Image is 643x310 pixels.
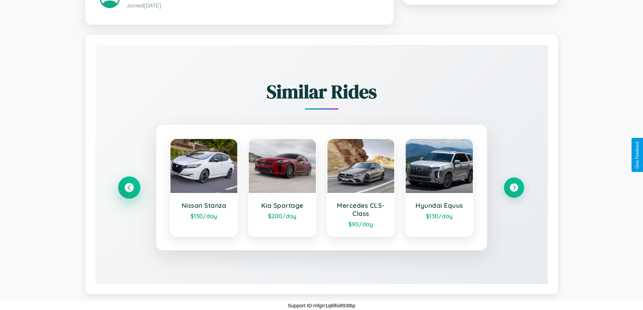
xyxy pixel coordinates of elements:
h3: Mercedes CLS-Class [334,201,388,218]
a: Mercedes CLS-Class$90/day [327,138,395,237]
h3: Kia Sportage [256,201,309,209]
a: Hyundai Equus$130/day [405,138,474,237]
div: Give Feedback [635,141,640,169]
p: Joined [DATE] [127,1,379,10]
h2: Similar Rides [119,79,524,105]
div: $ 90 /day [334,220,388,228]
a: Kia Sportage$200/day [248,138,317,237]
div: $ 130 /day [412,212,466,220]
a: Nissan Stanza$130/day [170,138,238,237]
p: Support ID: mfgrr1q6lfsi893t6p [288,301,355,310]
div: $ 200 /day [256,212,309,220]
h3: Hyundai Equus [412,201,466,209]
h3: Nissan Stanza [177,201,231,209]
div: $ 130 /day [177,212,231,220]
